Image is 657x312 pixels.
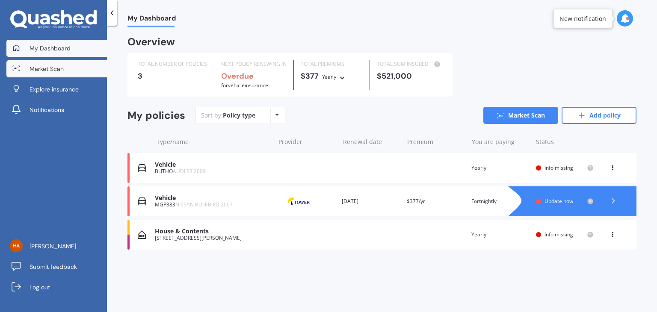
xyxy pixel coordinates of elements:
[155,161,270,168] div: Vehicle
[30,262,77,271] span: Submit feedback
[223,111,255,120] div: Policy type
[407,138,465,146] div: Premium
[30,85,79,94] span: Explore insurance
[155,194,270,202] div: Vehicle
[10,239,23,252] img: 363c24f5e249b661324467f08ee037d7
[277,193,320,209] img: Tower
[301,72,363,81] div: $377
[471,230,529,239] div: Yearly
[201,111,255,120] div: Sort by:
[155,235,270,241] div: [STREET_ADDRESS][PERSON_NAME]
[30,283,50,291] span: Log out
[377,60,442,68] div: TOTAL SUM INSURED
[342,197,400,206] div: [DATE]
[6,258,107,275] a: Submit feedback
[6,81,107,98] a: Explore insurance
[155,228,270,235] div: House & Contents
[221,60,287,68] div: NEXT POLICY RENEWING IN
[377,72,442,80] div: $521,000
[301,60,363,68] div: TOTAL PREMIUMS
[6,60,107,77] a: Market Scan
[343,138,401,146] div: Renewal date
[138,72,207,80] div: 3
[545,164,573,171] span: Info missing
[471,197,529,206] div: Fortnightly
[6,40,107,57] a: My Dashboard
[536,138,594,146] div: Status
[30,242,76,250] span: [PERSON_NAME]
[221,71,254,81] b: Overdue
[322,73,337,81] div: Yearly
[6,101,107,118] a: Notifications
[155,168,270,174] div: BLITHO
[127,109,185,122] div: My policies
[138,60,207,68] div: TOTAL NUMBER OF POLICIES
[157,138,272,146] div: Type/name
[6,279,107,296] a: Log out
[175,201,233,208] span: NISSAN BLUEBIRD 2007
[30,106,64,114] span: Notifications
[30,44,71,53] span: My Dashboard
[221,82,268,89] span: for Vehicle insurance
[138,230,146,239] img: House & Contents
[127,38,175,46] div: Overview
[545,231,573,238] span: Info missing
[30,65,64,73] span: Market Scan
[407,197,425,205] span: $377/yr
[483,107,558,124] a: Market Scan
[138,164,146,172] img: Vehicle
[562,107,636,124] a: Add policy
[138,197,146,206] img: Vehicle
[559,14,606,23] div: New notification
[155,202,270,208] div: MGP383
[471,164,529,172] div: Yearly
[173,168,206,175] span: AUDI S3 2009
[545,197,573,205] span: Update now
[6,238,107,255] a: [PERSON_NAME]
[278,138,336,146] div: Provider
[472,138,530,146] div: You are paying
[127,14,176,26] span: My Dashboard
